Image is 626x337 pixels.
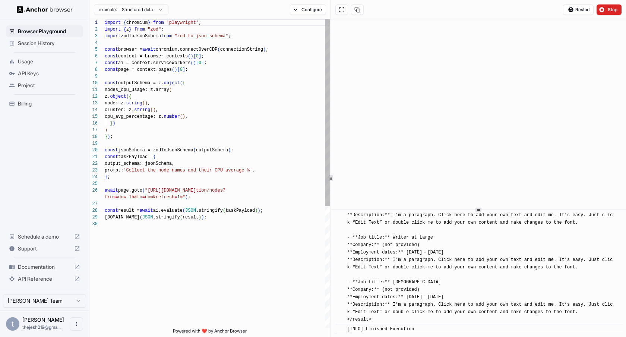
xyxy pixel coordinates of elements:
[113,121,116,126] span: )
[608,7,618,13] span: Stop
[201,54,204,59] span: ;
[6,56,83,67] div: Usage
[89,60,98,66] div: 7
[105,174,107,180] span: }
[153,154,156,160] span: {
[89,180,98,187] div: 25
[129,94,132,99] span: {
[105,54,118,59] span: const
[126,101,142,106] span: string
[140,208,153,213] span: await
[126,94,129,99] span: (
[167,20,199,25] span: 'playwright'
[180,114,183,119] span: (
[153,215,180,220] span: .stringify
[290,4,326,15] button: Configure
[89,160,98,167] div: 22
[89,33,98,40] div: 3
[255,208,257,213] span: )
[6,67,83,79] div: API Keys
[110,134,113,139] span: ;
[105,195,185,200] span: from=now-1h&to=now&refresh=1m"
[89,147,98,154] div: 20
[172,67,174,72] span: (
[335,4,348,15] button: Open in full screen
[153,208,183,213] span: ai.evaluate
[118,188,142,193] span: page.goto
[89,73,98,80] div: 9
[22,324,61,330] span: thejesh219@gmail.com
[6,25,83,37] div: Browser Playground
[185,208,196,213] span: JSON
[118,47,142,52] span: browser =
[105,161,174,166] span: output_schema: jsonSchema,
[105,20,121,25] span: import
[169,87,172,92] span: (
[266,47,268,52] span: ;
[148,101,150,106] span: ,
[199,60,201,66] span: 0
[17,6,73,13] img: Anchor Logo
[260,208,263,213] span: ;
[145,188,196,193] span: "[URL][DOMAIN_NAME]
[18,233,71,240] span: Schedule a demo
[140,215,142,220] span: (
[118,208,140,213] span: result =
[180,215,183,220] span: (
[105,60,118,66] span: const
[70,317,83,331] button: Open menu
[201,215,204,220] span: )
[164,81,180,86] span: object
[177,67,180,72] span: [
[89,174,98,180] div: 24
[204,60,206,66] span: ;
[180,67,183,72] span: 0
[89,214,98,221] div: 29
[89,26,98,33] div: 2
[89,19,98,26] div: 1
[6,317,19,331] div: t
[196,188,225,193] span: tion/nodes?
[185,67,188,72] span: ;
[89,107,98,113] div: 14
[597,4,622,15] button: Stop
[89,140,98,147] div: 19
[105,34,121,39] span: import
[18,275,71,283] span: API Reference
[99,7,117,13] span: example:
[156,107,158,113] span: ,
[351,4,364,15] button: Copy session ID
[183,215,199,220] span: result
[105,81,118,86] span: const
[89,100,98,107] div: 13
[129,27,132,32] span: }
[89,201,98,207] div: 27
[6,231,83,243] div: Schedule a demo
[148,20,150,25] span: }
[118,67,172,72] span: page = context.pages
[220,47,263,52] span: connectionString
[89,93,98,100] div: 12
[123,20,126,25] span: {
[263,47,266,52] span: )
[199,54,201,59] span: ]
[6,37,83,49] div: Session History
[190,54,193,59] span: )
[89,86,98,93] div: 11
[193,148,196,153] span: (
[105,107,134,113] span: cluster: z.
[105,168,123,173] span: prompt:
[105,154,118,160] span: const
[134,107,150,113] span: string
[105,94,110,99] span: z.
[188,195,190,200] span: ;
[18,40,80,47] span: Session History
[180,81,183,86] span: (
[89,207,98,214] div: 28
[18,245,71,252] span: Support
[183,114,185,119] span: )
[196,148,228,153] span: outputSchema
[153,20,164,25] span: from
[18,263,71,271] span: Documentation
[252,168,255,173] span: ,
